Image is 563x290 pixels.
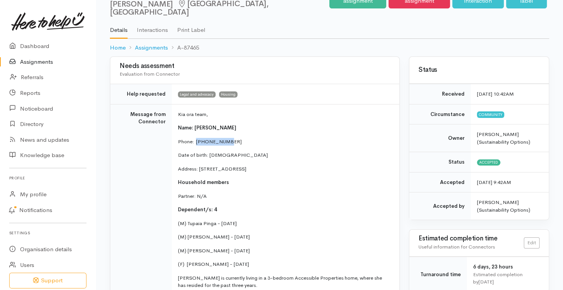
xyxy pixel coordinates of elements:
p: (M) [PERSON_NAME] - [DATE] [178,233,390,241]
span: Dependent/s: 4 [178,206,217,213]
h3: Status [419,66,540,74]
span: Legal and advocacy [178,91,216,98]
button: Support [9,273,86,288]
td: Help requested [110,84,172,104]
span: [PERSON_NAME] (Sustainability Options) [477,131,530,145]
span: Community [477,111,504,118]
td: Status [409,152,471,172]
td: Accepted by [409,192,471,220]
time: [DATE] [478,278,494,285]
p: (F) [PERSON_NAME] - [DATE] [178,260,390,268]
td: [PERSON_NAME] (Sustainability Options) [471,192,549,220]
span: Accepted [477,159,500,166]
td: Circumstance [409,104,471,124]
h3: Needs assessment [120,63,390,70]
td: Owner [409,124,471,152]
h3: Estimated completion time [419,235,524,242]
time: [DATE] 9:42AM [477,179,511,186]
span: 6 days, 23 hours [473,263,513,270]
p: Phone: [PHONE_NUMBER] [178,138,390,146]
a: Print Label [177,17,205,38]
span: Useful information for Connectors [419,244,495,250]
p: Address: [STREET_ADDRESS] [178,165,390,173]
span: Name: [PERSON_NAME] [178,124,236,131]
a: Details [110,17,128,39]
td: Received [409,84,471,104]
nav: breadcrumb [110,39,549,57]
p: Date of birth: [DEMOGRAPHIC_DATA] [178,151,390,159]
a: Interactions [137,17,168,38]
span: Housing [219,91,237,98]
a: Edit [524,237,540,249]
h6: Profile [9,173,86,183]
p: (M) Tupaia Pinga - [DATE] [178,220,390,227]
td: Accepted [409,172,471,192]
div: Estimated completion by [473,271,540,286]
li: A-87465 [168,43,199,52]
p: [PERSON_NAME] is currently living in a 3-bedroom Accessible Properties home, where she has reside... [178,274,390,289]
h6: Settings [9,228,86,238]
span: Household members [178,179,229,186]
a: Home [110,43,126,52]
time: [DATE] 10:42AM [477,91,514,97]
span: Evaluation from Connector [120,71,180,77]
p: Kia ora team, [178,111,390,118]
p: (M) [PERSON_NAME] - [DATE] [178,247,390,255]
a: Assignments [135,43,168,52]
p: Partner: N/A [178,192,390,200]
